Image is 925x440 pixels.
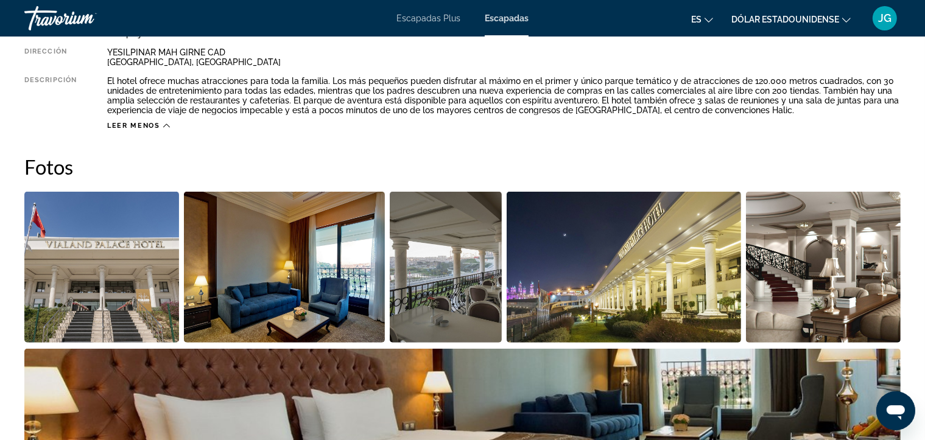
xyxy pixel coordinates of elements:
[24,155,901,179] h2: Fotos
[107,122,160,130] span: Leer menos
[24,191,179,343] button: Open full-screen image slider
[876,391,915,430] iframe: Botón para iniciar la ventana de mensajería
[731,10,851,28] button: Cambiar moneda
[869,5,901,31] button: Menú de usuario
[24,76,77,115] div: Descripción
[24,47,77,67] div: Dirección
[746,191,901,343] button: Open full-screen image slider
[107,121,170,130] button: Leer menos
[691,10,713,28] button: Cambiar idioma
[507,191,740,343] button: Open full-screen image slider
[731,15,839,24] font: Dólar estadounidense
[691,15,702,24] font: es
[485,13,529,23] a: Escapadas
[878,12,892,24] font: JG
[184,191,384,343] button: Open full-screen image slider
[107,76,901,115] div: El hotel ofrece muchas atracciones para toda la familia. Los más pequeños pueden disfrutar al máx...
[396,13,460,23] a: Escapadas Plus
[24,2,146,34] a: Travorium
[390,191,502,343] button: Open full-screen image slider
[107,47,901,67] div: YESILPINAR MAH GIRNE CAD [GEOGRAPHIC_DATA], [GEOGRAPHIC_DATA]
